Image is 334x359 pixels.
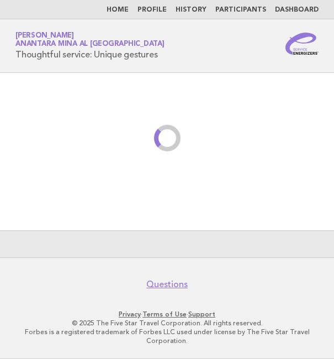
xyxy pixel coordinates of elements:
a: Support [188,310,215,318]
p: © 2025 The Five Star Travel Corporation. All rights reserved. [9,319,325,328]
a: Questions [146,279,188,290]
a: Dashboard [275,7,319,13]
p: · · [9,310,325,319]
a: Home [107,7,129,13]
img: Service Energizers [285,33,319,55]
h1: Thoughtful service: Unique gestures [15,33,165,59]
a: Terms of Use [142,310,187,318]
span: Anantara Mina al [GEOGRAPHIC_DATA] [15,41,165,48]
a: [PERSON_NAME]Anantara Mina al [GEOGRAPHIC_DATA] [15,32,165,47]
a: Participants [215,7,266,13]
a: Privacy [119,310,141,318]
a: History [176,7,206,13]
p: Forbes is a registered trademark of Forbes LLC used under license by The Five Star Travel Corpora... [9,328,325,345]
a: Profile [137,7,167,13]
